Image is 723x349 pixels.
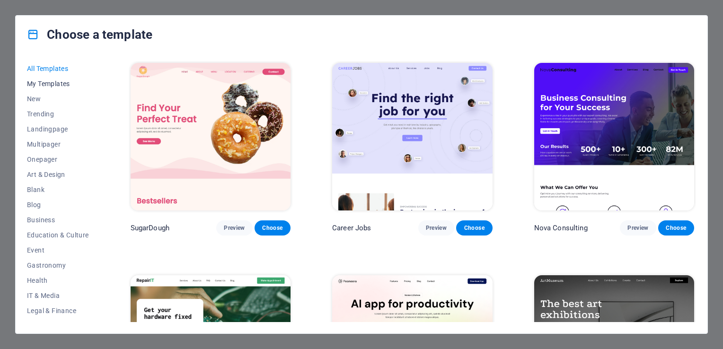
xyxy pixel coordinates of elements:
[27,106,89,122] button: Trending
[27,303,89,318] button: Legal & Finance
[418,220,454,236] button: Preview
[27,243,89,258] button: Event
[262,224,283,232] span: Choose
[666,224,687,232] span: Choose
[27,292,89,299] span: IT & Media
[27,201,89,209] span: Blog
[332,223,371,233] p: Career Jobs
[27,95,89,103] span: New
[27,167,89,182] button: Art & Design
[464,224,485,232] span: Choose
[27,258,89,273] button: Gastronomy
[27,152,89,167] button: Onepager
[27,246,89,254] span: Event
[27,227,89,243] button: Education & Culture
[27,212,89,227] button: Business
[27,122,89,137] button: Landingpage
[27,140,89,148] span: Multipager
[27,216,89,224] span: Business
[332,63,492,210] img: Career Jobs
[27,318,89,333] button: Non-Profit
[27,262,89,269] span: Gastronomy
[627,224,648,232] span: Preview
[216,220,252,236] button: Preview
[27,197,89,212] button: Blog
[27,125,89,133] span: Landingpage
[27,307,89,314] span: Legal & Finance
[131,63,291,210] img: SugarDough
[620,220,656,236] button: Preview
[534,63,694,210] img: Nova Consulting
[27,27,152,42] h4: Choose a template
[27,76,89,91] button: My Templates
[27,182,89,197] button: Blank
[426,224,447,232] span: Preview
[27,288,89,303] button: IT & Media
[27,110,89,118] span: Trending
[27,91,89,106] button: New
[27,277,89,284] span: Health
[456,220,492,236] button: Choose
[27,171,89,178] span: Art & Design
[131,223,169,233] p: SugarDough
[27,156,89,163] span: Onepager
[224,224,245,232] span: Preview
[27,273,89,288] button: Health
[255,220,291,236] button: Choose
[27,186,89,193] span: Blank
[534,223,588,233] p: Nova Consulting
[27,65,89,72] span: All Templates
[27,137,89,152] button: Multipager
[27,231,89,239] span: Education & Culture
[27,80,89,87] span: My Templates
[658,220,694,236] button: Choose
[27,61,89,76] button: All Templates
